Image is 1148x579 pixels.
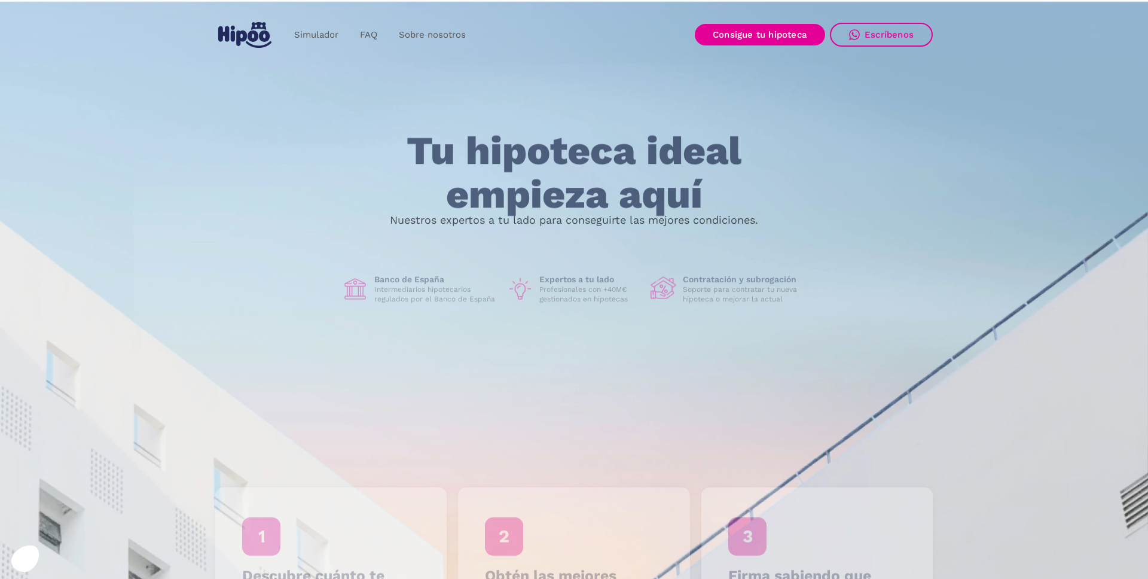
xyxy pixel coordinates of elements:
[388,23,477,47] a: Sobre nosotros
[349,23,388,47] a: FAQ
[830,23,933,47] a: Escríbenos
[539,285,641,304] p: Profesionales con +40M€ gestionados en hipotecas
[374,274,497,285] h1: Banco de España
[695,24,825,45] a: Consigue tu hipoteca
[865,29,914,40] div: Escríbenos
[539,274,641,285] h1: Expertos a tu lado
[390,215,758,225] p: Nuestros expertos a tu lado para conseguirte las mejores condiciones.
[683,274,806,285] h1: Contratación y subrogación
[215,17,274,53] a: home
[347,130,801,217] h1: Tu hipoteca ideal empieza aquí
[683,285,806,304] p: Soporte para contratar tu nueva hipoteca o mejorar la actual
[283,23,349,47] a: Simulador
[374,285,497,304] p: Intermediarios hipotecarios regulados por el Banco de España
